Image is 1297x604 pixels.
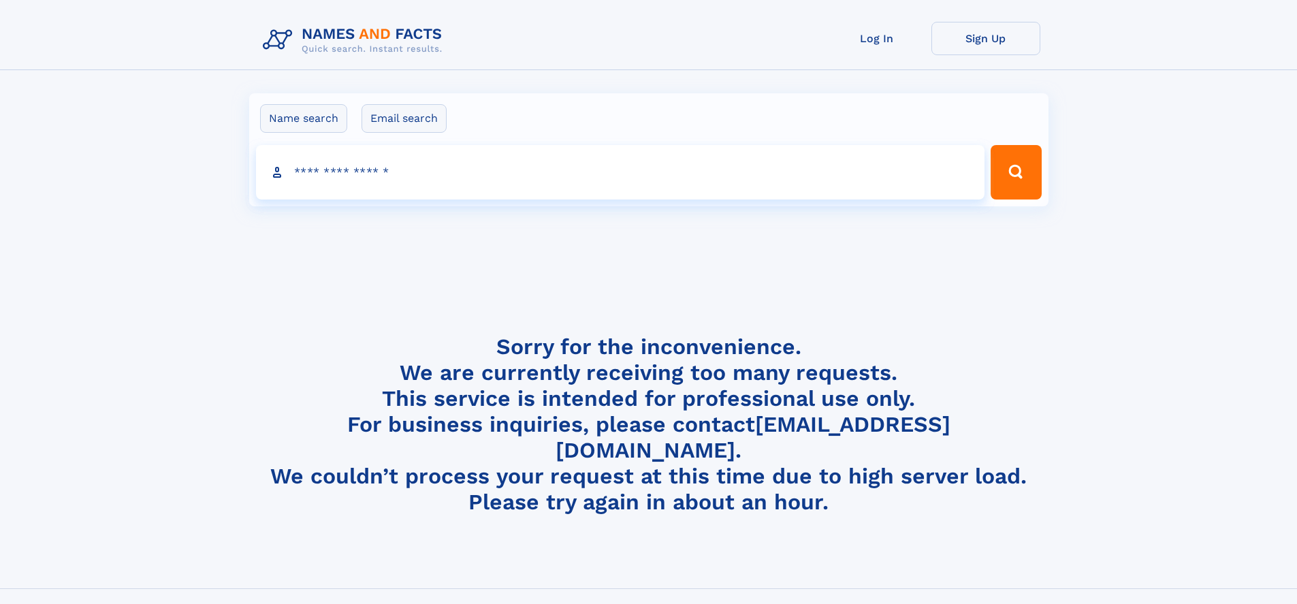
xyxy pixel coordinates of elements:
[257,22,453,59] img: Logo Names and Facts
[257,334,1040,515] h4: Sorry for the inconvenience. We are currently receiving too many requests. This service is intend...
[991,145,1041,200] button: Search Button
[822,22,931,55] a: Log In
[256,145,985,200] input: search input
[260,104,347,133] label: Name search
[556,411,950,463] a: [EMAIL_ADDRESS][DOMAIN_NAME]
[362,104,447,133] label: Email search
[931,22,1040,55] a: Sign Up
